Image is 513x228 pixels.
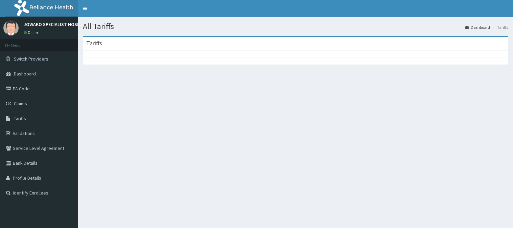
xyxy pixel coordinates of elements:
[14,115,26,121] span: Tariffs
[491,24,508,30] li: Tariffs
[14,56,48,62] span: Switch Providers
[465,24,490,30] a: Dashboard
[24,22,89,27] p: JOWAKO SPECIALIST HOSPITAL
[86,40,102,46] h3: Tariffs
[3,20,19,36] img: User Image
[14,71,36,77] span: Dashboard
[14,100,27,107] span: Claims
[83,22,508,31] h1: All Tariffs
[24,30,40,35] a: Online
